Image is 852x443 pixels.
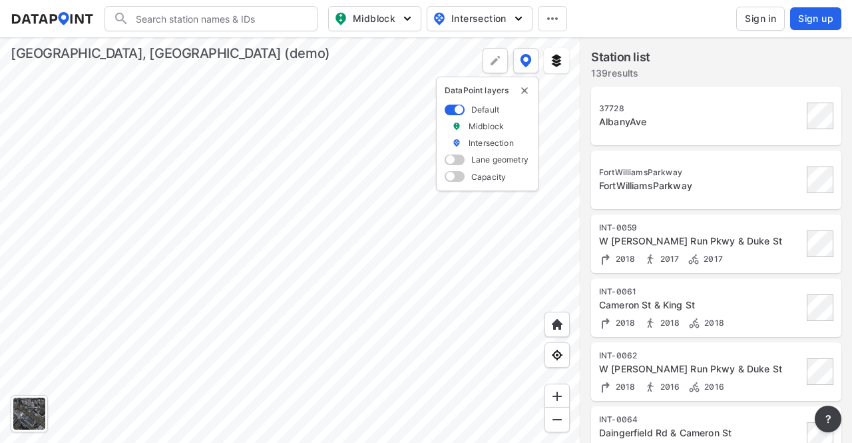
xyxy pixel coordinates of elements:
img: Turning count [599,316,612,330]
img: Bicycle count [688,380,701,394]
span: 2018 [657,318,680,328]
button: Intersection [427,6,532,31]
span: 2017 [657,254,680,264]
img: ZvzfEJKXnyWIrJytrsY285QMwk63cM6Drc+sIAAAAASUVORK5CYII= [550,390,564,403]
div: AlbanyAve [599,115,803,129]
span: 2018 [612,382,636,392]
div: 37728 [599,103,803,114]
span: Intersection [433,11,524,27]
div: W Taylor Run Pkwy & Duke St [599,362,803,376]
button: delete [519,85,530,96]
img: Bicycle count [688,316,701,330]
span: 2018 [612,254,636,264]
span: Midblock [334,11,413,27]
button: Sign in [736,7,785,31]
span: 2017 [700,254,723,264]
img: +XpAUvaXAN7GudzAAAAAElFTkSuQmCC [550,318,564,331]
span: Sign up [798,12,833,25]
p: DataPoint layers [445,85,530,96]
a: Sign in [734,7,787,31]
label: Default [471,104,499,115]
div: INT-0062 [599,350,803,361]
span: 2016 [701,382,724,392]
label: Station list [591,48,650,67]
span: Sign in [745,12,776,25]
span: 2018 [701,318,724,328]
img: MAAAAAElFTkSuQmCC [550,413,564,426]
div: Zoom in [544,384,570,409]
label: Midblock [469,121,504,132]
img: marker_Midblock.5ba75e30.svg [452,121,461,132]
div: View my location [544,342,570,368]
img: data-point-layers.37681fc9.svg [520,54,532,67]
img: close-external-leyer.3061a1c7.svg [519,85,530,96]
img: 5YPKRKmlfpI5mqlR8AD95paCi+0kK1fRFDJSaMmawlwaeJcJwk9O2fotCW5ve9gAAAAASUVORK5CYII= [401,12,414,25]
img: Turning count [599,380,612,394]
img: dataPointLogo.9353c09d.svg [11,12,94,25]
div: W Taylor Run Pkwy & Duke St [599,234,803,248]
img: Pedestrian count [644,380,657,394]
div: FortWilliamsParkway [599,179,803,193]
div: FortWilliamsParkway [599,167,803,178]
img: map_pin_int.54838e6b.svg [431,11,447,27]
div: INT-0059 [599,222,803,233]
label: Lane geometry [471,154,529,165]
img: +Dz8AAAAASUVORK5CYII= [489,54,502,67]
div: Daingerfield Rd & Cameron St [599,426,803,440]
div: INT-0061 [599,286,803,297]
button: Sign up [790,7,841,30]
button: DataPoint layers [513,48,538,73]
div: Home [544,312,570,337]
img: 5YPKRKmlfpI5mqlR8AD95paCi+0kK1fRFDJSaMmawlwaeJcJwk9O2fotCW5ve9gAAAAASUVORK5CYII= [512,12,525,25]
div: Polygon tool [483,48,508,73]
span: 2018 [612,318,636,328]
img: Bicycle count [687,252,700,266]
label: Capacity [471,171,506,183]
input: Search [129,8,309,29]
div: Toggle basemap [11,395,48,432]
img: layers.ee07997e.svg [550,54,563,67]
img: map_pin_mid.602f9df1.svg [333,11,349,27]
span: ? [823,411,833,427]
label: 139 results [591,67,650,80]
img: Pedestrian count [644,252,657,266]
a: Sign up [787,7,841,30]
button: more [815,406,841,432]
button: External layers [544,48,569,73]
div: INT-0064 [599,414,803,425]
img: marker_Intersection.6861001b.svg [452,137,461,149]
div: Zoom out [544,407,570,432]
img: zeq5HYn9AnE9l6UmnFLPAAAAAElFTkSuQmCC [550,348,564,362]
label: Intersection [469,137,514,149]
button: Midblock [328,6,421,31]
img: Pedestrian count [644,316,657,330]
span: 2016 [657,382,680,392]
div: Cameron St & King St [599,298,803,312]
img: Turning count [599,252,612,266]
div: [GEOGRAPHIC_DATA], [GEOGRAPHIC_DATA] (demo) [11,44,330,63]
